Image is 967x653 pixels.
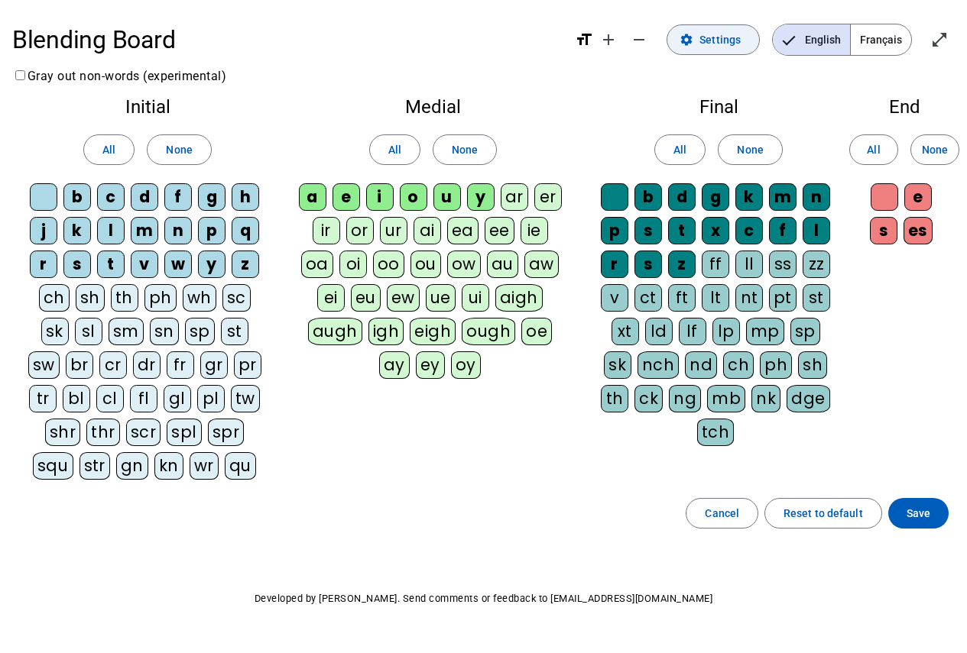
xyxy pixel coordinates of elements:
[867,141,880,159] span: All
[735,251,763,278] div: ll
[75,318,102,345] div: sl
[96,385,124,412] div: cl
[634,217,662,244] div: s
[208,419,245,446] div: spr
[225,452,256,480] div: qu
[369,134,420,165] button: All
[83,134,135,165] button: All
[654,134,706,165] button: All
[317,284,345,312] div: ei
[697,419,735,446] div: tch
[634,385,663,412] div: ck
[707,385,745,412] div: mb
[12,15,563,64] h1: Blending Board
[866,98,943,116] h2: End
[41,318,69,345] div: sk
[200,351,228,379] div: gr
[849,134,898,165] button: All
[735,284,763,312] div: nt
[803,251,830,278] div: zz
[109,318,144,345] div: sm
[66,351,93,379] div: br
[702,183,729,211] div: g
[668,251,696,278] div: z
[183,284,216,312] div: wh
[116,452,148,480] div: gn
[126,419,161,446] div: scr
[387,284,420,312] div: ew
[667,24,760,55] button: Settings
[462,318,515,345] div: ough
[604,351,631,379] div: sk
[495,284,543,312] div: aigh
[645,318,673,345] div: ld
[63,385,90,412] div: bl
[685,351,717,379] div: nd
[366,183,394,211] div: i
[452,141,478,159] span: None
[638,351,680,379] div: nch
[426,284,456,312] div: ue
[63,183,91,211] div: b
[769,284,797,312] div: pt
[308,318,362,345] div: augh
[147,134,211,165] button: None
[131,217,158,244] div: m
[784,504,863,522] span: Reset to default
[593,24,624,55] button: Increase font size
[668,217,696,244] div: t
[723,351,754,379] div: ch
[86,419,120,446] div: thr
[232,217,259,244] div: q
[705,504,739,522] span: Cancel
[595,98,842,116] h2: Final
[63,251,91,278] div: s
[346,217,374,244] div: or
[231,385,260,412] div: tw
[97,217,125,244] div: l
[764,498,882,529] button: Reset to default
[487,251,518,278] div: au
[447,217,479,244] div: ea
[333,183,360,211] div: e
[234,351,261,379] div: pr
[668,284,696,312] div: ft
[167,351,194,379] div: fr
[624,24,654,55] button: Decrease font size
[803,217,830,244] div: l
[924,24,955,55] button: Enter full screen
[751,385,780,412] div: nk
[221,318,248,345] div: st
[351,284,381,312] div: eu
[702,217,729,244] div: x
[154,452,183,480] div: kn
[198,217,226,244] div: p
[198,183,226,211] div: g
[102,141,115,159] span: All
[851,24,911,55] span: Français
[673,141,686,159] span: All
[166,141,192,159] span: None
[803,183,830,211] div: n
[930,31,949,49] mat-icon: open_in_full
[524,251,559,278] div: aw
[185,318,215,345] div: sp
[746,318,784,345] div: mp
[388,141,401,159] span: All
[712,318,740,345] div: lp
[612,318,639,345] div: xt
[97,183,125,211] div: c
[634,284,662,312] div: ct
[922,141,948,159] span: None
[910,134,959,165] button: None
[451,351,481,379] div: oy
[222,284,251,312] div: sc
[414,217,441,244] div: ai
[416,351,445,379] div: ey
[232,251,259,278] div: z
[790,318,820,345] div: sp
[702,284,729,312] div: lt
[769,217,797,244] div: f
[15,70,25,80] input: Gray out non-words (experimental)
[769,251,797,278] div: ss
